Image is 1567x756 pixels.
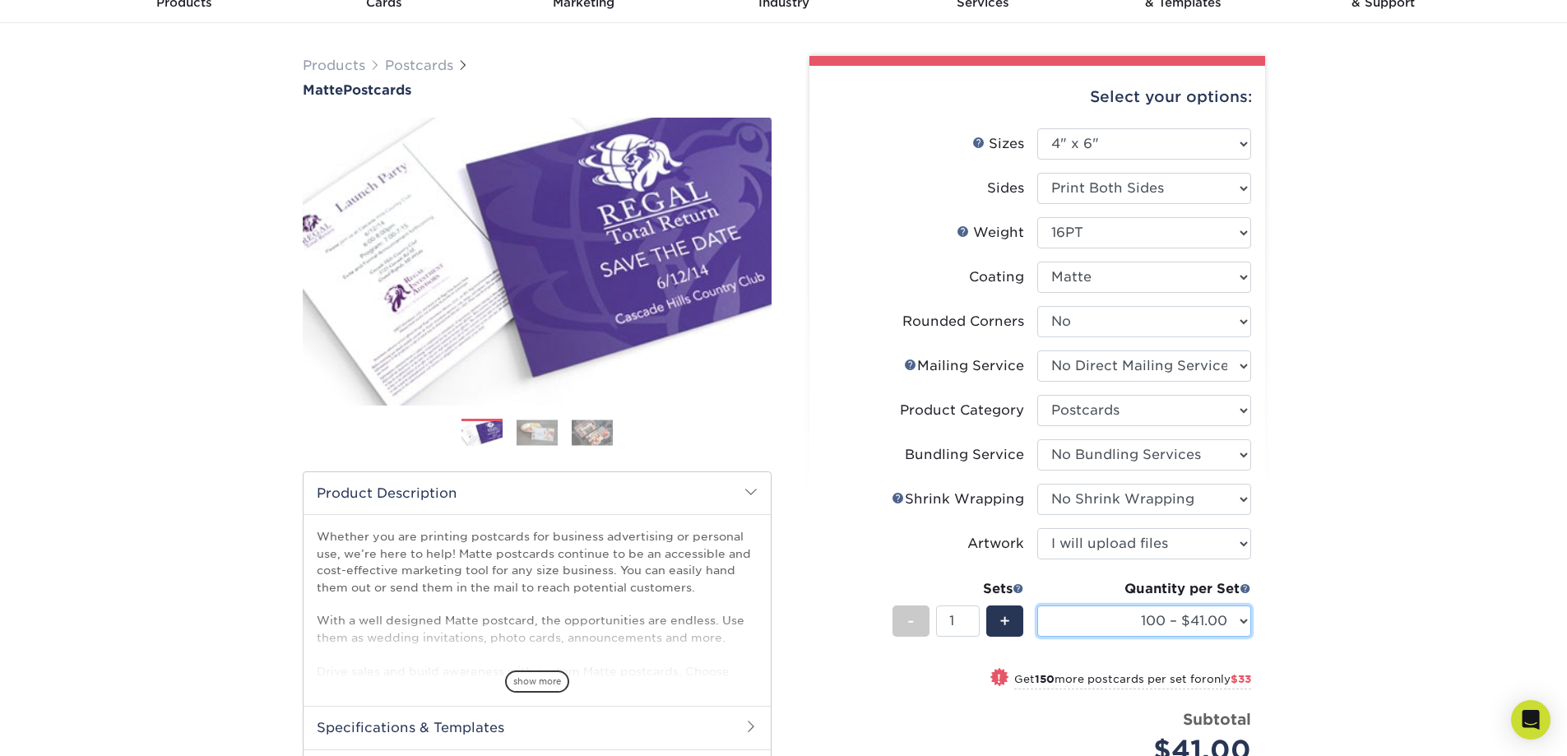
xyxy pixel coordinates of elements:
h1: Postcards [303,82,772,98]
h2: Product Description [304,472,771,514]
span: ! [997,670,1001,687]
span: only [1207,673,1251,685]
span: Matte [303,82,343,98]
strong: Subtotal [1183,710,1251,728]
div: Sides [987,179,1024,198]
span: show more [505,670,569,693]
a: Postcards [385,58,453,73]
span: - [907,609,915,633]
div: Select your options: [823,66,1252,128]
img: Matte 01 [303,100,772,424]
h2: Specifications & Templates [304,706,771,749]
div: Shrink Wrapping [892,489,1024,509]
span: $33 [1231,673,1251,685]
span: + [999,609,1010,633]
small: Get more postcards per set for [1014,673,1251,689]
div: Mailing Service [904,356,1024,376]
div: Rounded Corners [902,312,1024,332]
div: Bundling Service [905,445,1024,465]
div: Coating [969,267,1024,287]
img: Postcards 02 [517,420,558,445]
div: Artwork [967,534,1024,554]
p: Whether you are printing postcards for business advertising or personal use, we’re here to help! ... [317,528,758,730]
div: Weight [957,223,1024,243]
img: Postcards 01 [461,420,503,448]
div: Open Intercom Messenger [1511,700,1551,740]
a: Products [303,58,365,73]
img: Postcards 03 [572,420,613,445]
div: Sets [892,579,1024,599]
div: Quantity per Set [1037,579,1251,599]
a: MattePostcards [303,82,772,98]
div: Sizes [972,134,1024,154]
strong: 150 [1035,673,1055,685]
div: Product Category [900,401,1024,420]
